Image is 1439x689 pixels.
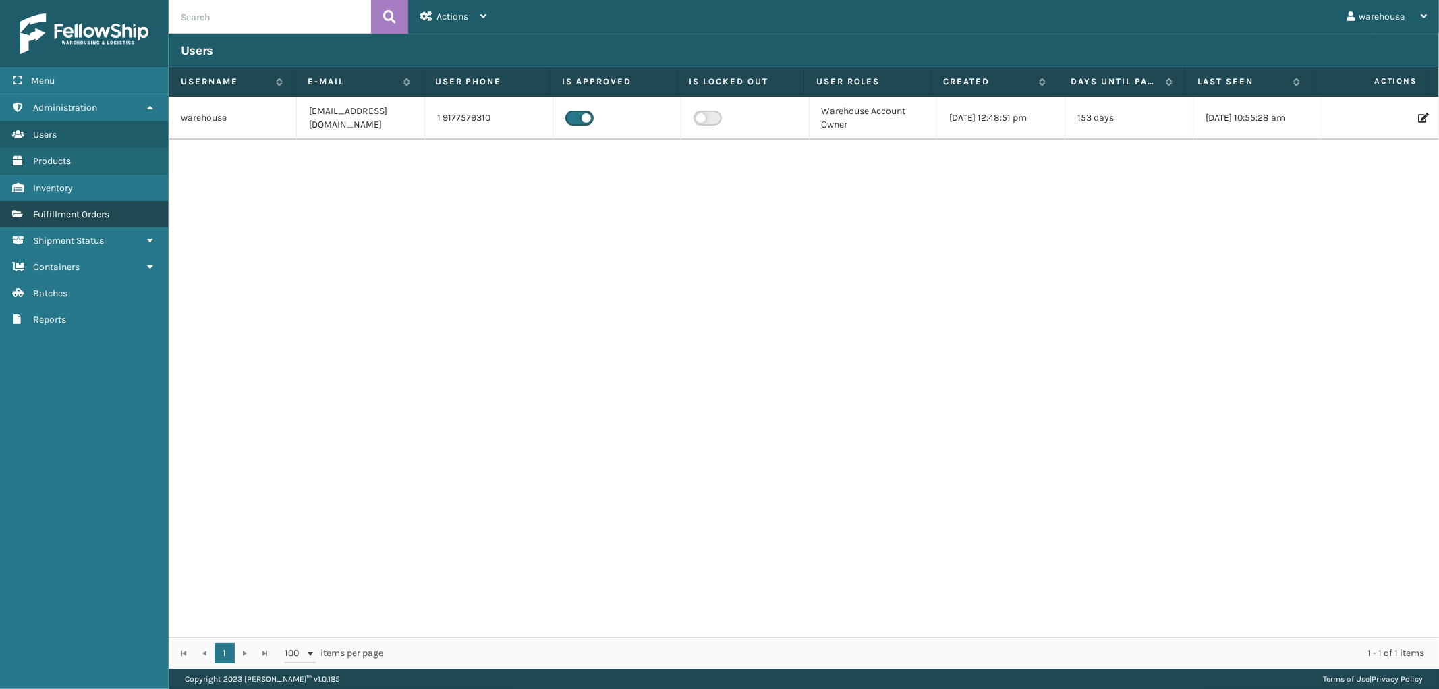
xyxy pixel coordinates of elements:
a: Privacy Policy [1372,674,1423,684]
span: Containers [33,261,80,273]
label: Days until password expires [1071,76,1159,88]
span: Menu [31,75,55,86]
td: Warehouse Account Owner [810,97,938,140]
label: E-mail [308,76,396,88]
div: | [1323,669,1423,689]
span: Fulfillment Orders [33,209,109,220]
span: Reports [33,314,66,325]
span: Administration [33,102,97,113]
a: 1 [215,643,235,663]
span: Actions [1317,70,1426,92]
label: User phone [435,76,537,88]
span: Actions [436,11,468,22]
label: Is Locked Out [689,76,791,88]
span: Inventory [33,182,73,194]
label: Is Approved [562,76,664,88]
span: 100 [285,646,305,660]
h3: Users [181,43,213,59]
td: [DATE] 10:55:28 am [1193,97,1322,140]
span: Batches [33,287,67,299]
td: warehouse [169,97,297,140]
p: Copyright 2023 [PERSON_NAME]™ v 1.0.185 [185,669,340,689]
div: 1 - 1 of 1 items [402,646,1424,660]
label: User Roles [816,76,918,88]
img: logo [20,13,148,54]
td: [EMAIL_ADDRESS][DOMAIN_NAME] [297,97,425,140]
span: Users [33,129,57,140]
label: Last Seen [1197,76,1286,88]
a: Terms of Use [1323,674,1370,684]
label: Username [181,76,269,88]
span: Shipment Status [33,235,104,246]
span: items per page [285,643,383,663]
label: Created [943,76,1032,88]
td: 153 days [1065,97,1193,140]
span: Products [33,155,71,167]
i: Edit [1418,113,1426,123]
td: 1 9177579310 [425,97,553,140]
td: [DATE] 12:48:51 pm [937,97,1065,140]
